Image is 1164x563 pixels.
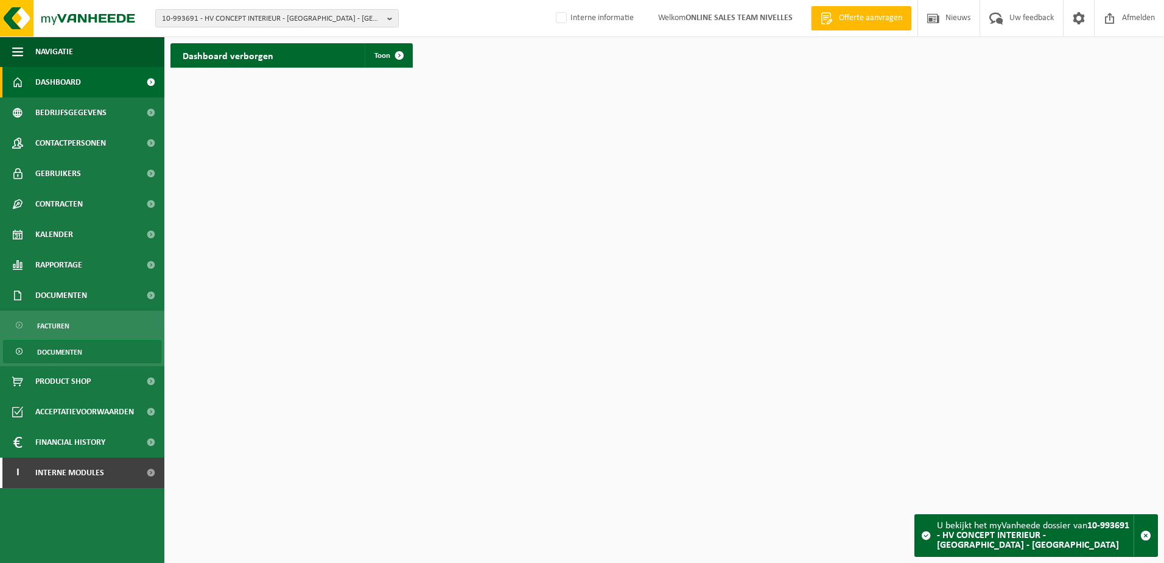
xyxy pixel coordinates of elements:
[35,458,104,488] span: Interne modules
[374,52,390,60] span: Toon
[811,6,911,30] a: Offerte aanvragen
[35,189,83,219] span: Contracten
[35,427,105,458] span: Financial History
[35,97,107,128] span: Bedrijfsgegevens
[3,340,161,363] a: Documenten
[3,314,161,337] a: Facturen
[365,43,412,68] a: Toon
[35,158,81,189] span: Gebruikers
[35,250,82,280] span: Rapportage
[12,458,23,488] span: I
[35,366,91,397] span: Product Shop
[937,515,1134,556] div: U bekijkt het myVanheede dossier van
[162,10,382,28] span: 10-993691 - HV CONCEPT INTERIEUR - [GEOGRAPHIC_DATA] - [GEOGRAPHIC_DATA]
[35,397,134,427] span: Acceptatievoorwaarden
[553,9,634,27] label: Interne informatie
[37,341,82,364] span: Documenten
[836,12,905,24] span: Offerte aanvragen
[170,43,286,67] h2: Dashboard verborgen
[35,280,87,311] span: Documenten
[937,521,1129,550] strong: 10-993691 - HV CONCEPT INTERIEUR - [GEOGRAPHIC_DATA] - [GEOGRAPHIC_DATA]
[35,219,73,250] span: Kalender
[685,13,793,23] strong: ONLINE SALES TEAM NIVELLES
[35,37,73,67] span: Navigatie
[35,67,81,97] span: Dashboard
[37,314,69,338] span: Facturen
[35,128,106,158] span: Contactpersonen
[155,9,399,27] button: 10-993691 - HV CONCEPT INTERIEUR - [GEOGRAPHIC_DATA] - [GEOGRAPHIC_DATA]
